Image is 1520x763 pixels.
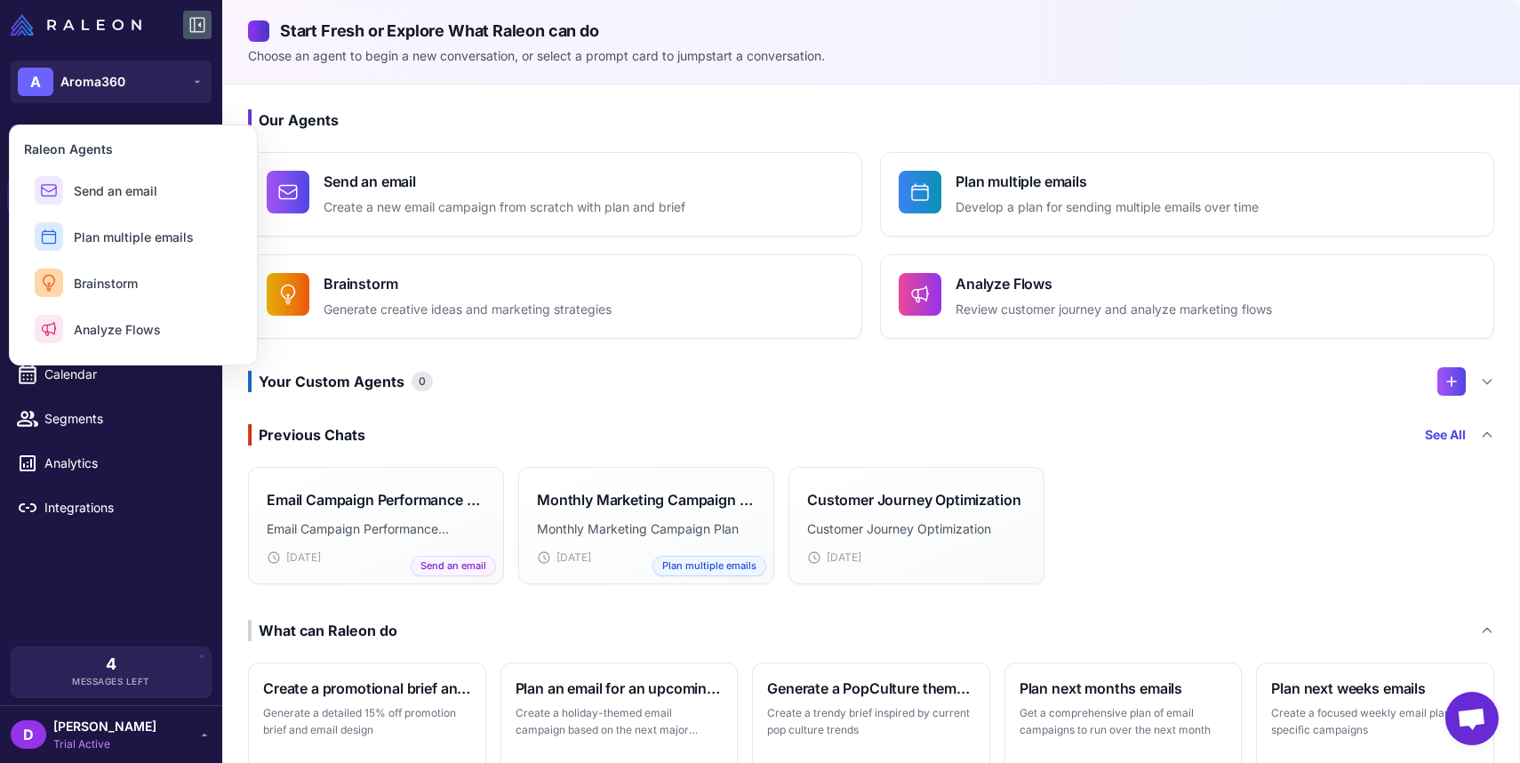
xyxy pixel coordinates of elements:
[44,498,201,518] span: Integrations
[324,171,685,192] h4: Send an email
[1425,425,1466,445] a: See All
[248,109,1494,131] h3: Our Agents
[652,556,766,576] span: Plan multiple emails
[767,678,975,699] h3: Generate a PopCulture themed brief
[24,215,243,258] button: Plan multiple emails
[956,197,1259,218] p: Develop a plan for sending multiple emails over time
[106,656,116,672] span: 4
[18,68,53,96] div: A
[24,169,243,212] button: Send an email
[1020,704,1228,739] p: Get a comprehensive plan of email campaigns to run over the next month
[44,409,201,429] span: Segments
[11,14,148,36] a: Raleon Logo
[248,254,862,339] button: BrainstormGenerate creative ideas and marketing strategies
[248,620,397,641] div: What can Raleon do
[880,152,1494,237] button: Plan multiple emailsDevelop a plan for sending multiple emails over time
[263,678,471,699] h3: Create a promotional brief and email
[324,273,612,294] h4: Brainstorm
[807,489,1020,510] h3: Customer Journey Optimization
[267,550,485,566] div: [DATE]
[44,365,201,384] span: Calendar
[7,489,215,526] a: Integrations
[44,454,201,473] span: Analytics
[516,678,724,699] h3: Plan an email for an upcoming holiday
[1271,678,1479,699] h3: Plan next weeks emails
[1020,678,1228,699] h3: Plan next months emails
[11,60,212,103] button: AAroma360
[807,550,1026,566] div: [DATE]
[24,140,243,158] h3: Raleon Agents
[324,197,685,218] p: Create a new email campaign from scratch with plan and brief
[24,261,243,304] button: Brainstorm
[537,519,756,539] p: Monthly Marketing Campaign Plan
[956,300,1272,320] p: Review customer journey and analyze marketing flows
[7,267,215,304] a: Email Design
[7,178,215,215] a: Chats
[60,72,125,92] span: Aroma360
[537,550,756,566] div: [DATE]
[248,371,433,392] h3: Your Custom Agents
[7,445,215,482] a: Analytics
[767,704,975,739] p: Create a trendy brief inspired by current pop culture trends
[7,356,215,393] a: Calendar
[956,171,1259,192] h4: Plan multiple emails
[248,152,862,237] button: Send an emailCreate a new email campaign from scratch with plan and brief
[516,704,724,739] p: Create a holiday-themed email campaign based on the next major holiday
[807,519,1026,539] p: Customer Journey Optimization
[74,274,138,293] span: Brainstorm
[11,720,46,749] div: D
[24,308,243,350] button: Analyze Flows
[74,228,194,246] span: Plan multiple emails
[324,300,612,320] p: Generate creative ideas and marketing strategies
[74,181,157,200] span: Send an email
[11,14,141,36] img: Raleon Logo
[880,254,1494,339] button: Analyze FlowsReview customer journey and analyze marketing flows
[1271,704,1479,739] p: Create a focused weekly email plan with specific campaigns
[72,675,150,688] span: Messages Left
[412,372,433,391] span: 0
[7,311,215,349] a: Campaigns
[1445,692,1499,745] div: Open chat
[537,489,756,510] h3: Monthly Marketing Campaign Plan
[263,704,471,739] p: Generate a detailed 15% off promotion brief and email design
[956,273,1272,294] h4: Analyze Flows
[267,519,485,539] p: Email Campaign Performance Analysis
[411,556,496,576] span: Send an email
[248,19,1494,43] h2: Start Fresh or Explore What Raleon can do
[248,424,365,446] div: Previous Chats
[53,736,156,752] span: Trial Active
[7,222,215,260] a: Knowledge
[267,489,485,510] h3: Email Campaign Performance Analysis
[248,46,1494,66] p: Choose an agent to begin a new conversation, or select a prompt card to jumpstart a conversation.
[7,400,215,438] a: Segments
[53,717,156,736] span: [PERSON_NAME]
[74,320,161,339] span: Analyze Flows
